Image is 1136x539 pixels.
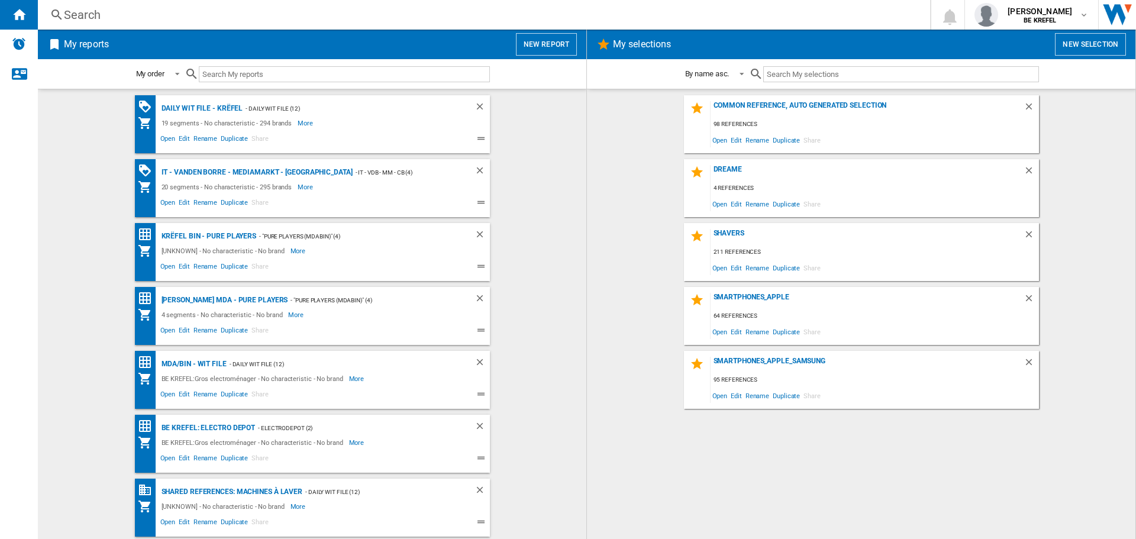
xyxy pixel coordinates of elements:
span: Share [802,196,822,212]
span: Open [711,260,730,276]
span: Duplicate [771,324,802,340]
div: [UNKNOWN] - No characteristic - No brand [159,499,291,514]
span: Rename [744,388,771,404]
span: More [298,180,315,194]
span: More [349,435,366,450]
span: More [298,116,315,130]
div: My Assortment [138,116,159,130]
div: Krëfel BIN - Pure Players [159,229,257,244]
div: Delete [475,293,490,308]
span: More [291,499,308,514]
span: Rename [192,133,219,147]
div: 20 segments - No characteristic - 295 brands [159,180,298,194]
span: Edit [729,324,744,340]
span: Duplicate [219,389,250,403]
div: 4 references [711,181,1039,196]
div: 4 segments - No characteristic - No brand [159,308,289,322]
span: Rename [192,389,219,403]
span: Open [711,196,730,212]
span: Open [159,197,177,211]
span: Edit [177,325,192,339]
span: Open [159,133,177,147]
div: Shavers [711,229,1024,245]
span: Share [250,133,270,147]
div: Price Matrix [138,355,159,370]
span: Duplicate [771,388,802,404]
span: Open [159,261,177,275]
div: Shared references: Machines à laver [159,485,303,499]
div: Delete [1024,357,1039,373]
span: Edit [177,133,192,147]
span: [PERSON_NAME] [1008,5,1072,17]
span: Rename [192,517,219,531]
span: More [349,372,366,386]
div: Delete [1024,293,1039,309]
div: Search [64,7,899,23]
div: Delete [475,421,490,435]
span: Duplicate [219,261,250,275]
div: 98 references [711,117,1039,132]
div: - Daily WIT file (12) [302,485,450,499]
b: BE KREFEL [1024,17,1056,24]
span: Open [711,132,730,148]
h2: My selections [611,33,673,56]
span: Edit [729,388,744,404]
span: Share [802,388,822,404]
span: Open [711,388,730,404]
div: MDA/BIN - WIT file [159,357,227,372]
span: Share [250,453,270,467]
div: Delete [475,229,490,244]
span: Rename [744,324,771,340]
div: My Assortment [138,180,159,194]
span: More [288,308,305,322]
div: Price Matrix [138,291,159,306]
input: Search My selections [763,66,1038,82]
span: Share [802,260,822,276]
span: Open [159,389,177,403]
div: - "Pure Players (MDABIN)" (4) [256,229,450,244]
span: Open [159,453,177,467]
div: Price Matrix [138,419,159,434]
div: Smartphones_Apple_Samsung [711,357,1024,373]
div: 19 segments - No characteristic - 294 brands [159,116,298,130]
div: [PERSON_NAME] MDA - Pure Players [159,293,288,308]
h2: My reports [62,33,111,56]
span: Share [250,325,270,339]
span: Duplicate [219,133,250,147]
span: Share [802,132,822,148]
div: BE KREFEL: Electro depot [159,421,256,435]
div: - IT - Vdb - MM - CB (4) [353,165,451,180]
span: Open [159,517,177,531]
div: DREAME [711,165,1024,181]
span: Share [250,197,270,211]
span: Edit [177,517,192,531]
div: 211 references [711,245,1039,260]
div: Delete [475,101,490,116]
button: New selection [1055,33,1126,56]
span: Edit [177,389,192,403]
span: More [291,244,308,258]
span: Edit [729,132,744,148]
span: Duplicate [771,196,802,212]
div: PROMOTIONS Matrix [138,163,159,178]
span: Open [711,324,730,340]
div: Delete [475,357,490,372]
div: - ElectroDepot (2) [255,421,450,435]
div: By name asc. [685,69,730,78]
span: Duplicate [219,325,250,339]
span: Share [250,517,270,531]
div: BE KREFEL:Gros electroménager - No characteristic - No brand [159,435,349,450]
div: My Assortment [138,308,159,322]
div: Shared references [138,483,159,498]
img: profile.jpg [974,3,998,27]
span: Rename [744,260,771,276]
span: Rename [192,261,219,275]
div: 64 references [711,309,1039,324]
input: Search My reports [199,66,490,82]
span: Rename [192,325,219,339]
div: My Assortment [138,372,159,386]
div: My Assortment [138,435,159,450]
img: alerts-logo.svg [12,37,26,51]
div: [UNKNOWN] - No characteristic - No brand [159,244,291,258]
span: Edit [177,197,192,211]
